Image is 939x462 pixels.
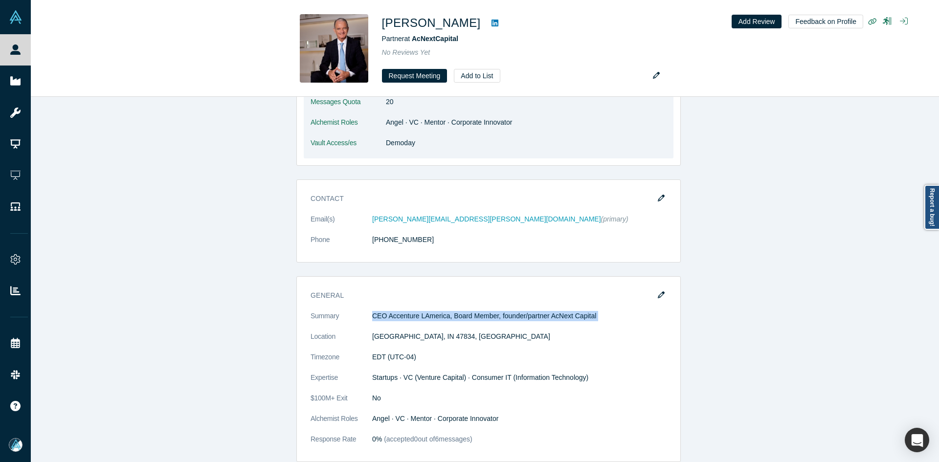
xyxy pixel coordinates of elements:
[372,311,667,321] p: CEO Accenture LAmerica, Board Member, founder/partner AcNext Capital
[372,414,667,424] dd: Angel · VC · Mentor · Corporate Innovator
[372,215,601,223] a: [PERSON_NAME][EMAIL_ADDRESS][PERSON_NAME][DOMAIN_NAME]
[9,10,22,24] img: Alchemist Vault Logo
[412,35,458,43] a: AcNextCapital
[372,236,434,243] a: [PHONE_NUMBER]
[311,235,372,255] dt: Phone
[382,69,447,83] button: Request Meeting
[311,434,372,455] dt: Response Rate
[788,15,863,28] button: Feedback on Profile
[382,35,458,43] span: Partner at
[732,15,782,28] button: Add Review
[382,435,472,443] span: (accepted 0 out of 6 messages)
[311,331,372,352] dt: Location
[454,69,500,83] button: Add to List
[372,393,667,403] dd: No
[311,290,653,301] h3: General
[372,435,382,443] span: 0%
[382,48,430,56] span: No Reviews Yet
[386,97,667,107] dd: 20
[311,414,372,434] dt: Alchemist Roles
[300,14,368,83] img: Roger Ingold's Profile Image
[386,117,667,128] dd: Angel · VC · Mentor · Corporate Innovator
[924,185,939,230] a: Report a bug!
[311,352,372,373] dt: Timezone
[311,138,386,158] dt: Vault Access/es
[372,374,588,381] span: Startups · VC (Venture Capital) · Consumer IT (Information Technology)
[311,393,372,414] dt: $100M+ Exit
[311,214,372,235] dt: Email(s)
[601,215,628,223] span: (primary)
[386,138,667,148] dd: Demoday
[311,311,372,331] dt: Summary
[311,194,653,204] h3: Contact
[311,97,386,117] dt: Messages Quota
[9,438,22,452] img: Mia Scott's Account
[311,117,386,138] dt: Alchemist Roles
[311,373,372,393] dt: Expertise
[382,14,481,32] h1: [PERSON_NAME]
[372,352,667,362] dd: EDT (UTC-04)
[372,331,667,342] dd: [GEOGRAPHIC_DATA], IN 47834, [GEOGRAPHIC_DATA]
